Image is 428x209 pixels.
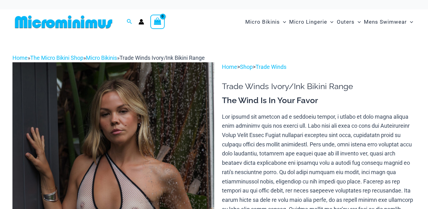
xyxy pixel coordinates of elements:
a: Trade Winds [256,64,286,70]
a: Shop [240,64,253,70]
a: View Shopping Cart, empty [150,15,165,29]
span: Micro Bikinis [245,14,280,30]
span: Menu Toggle [407,14,413,30]
span: Menu Toggle [355,14,361,30]
span: Trade Winds Ivory/Ink Bikini Range [120,55,205,61]
span: Outers [337,14,355,30]
span: Mens Swimwear [364,14,407,30]
nav: Site Navigation [243,12,416,32]
a: Mens SwimwearMenu ToggleMenu Toggle [362,12,415,31]
a: Home [222,64,237,70]
a: Account icon link [139,19,144,25]
a: Micro Bikinis [86,55,117,61]
p: > > [222,62,416,72]
h3: The Wind Is In Your Favor [222,95,416,106]
a: Home [12,55,28,61]
img: MM SHOP LOGO FLAT [12,15,115,29]
span: » » » [12,55,205,61]
h1: Trade Winds Ivory/Ink Bikini Range [222,82,416,91]
span: Menu Toggle [327,14,333,30]
a: The Micro Bikini Shop [30,55,83,61]
a: Search icon link [127,18,132,26]
a: OutersMenu ToggleMenu Toggle [335,12,362,31]
span: Menu Toggle [280,14,286,30]
a: Micro BikinisMenu ToggleMenu Toggle [244,12,288,31]
a: Micro LingerieMenu ToggleMenu Toggle [288,12,335,31]
span: Micro Lingerie [289,14,327,30]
